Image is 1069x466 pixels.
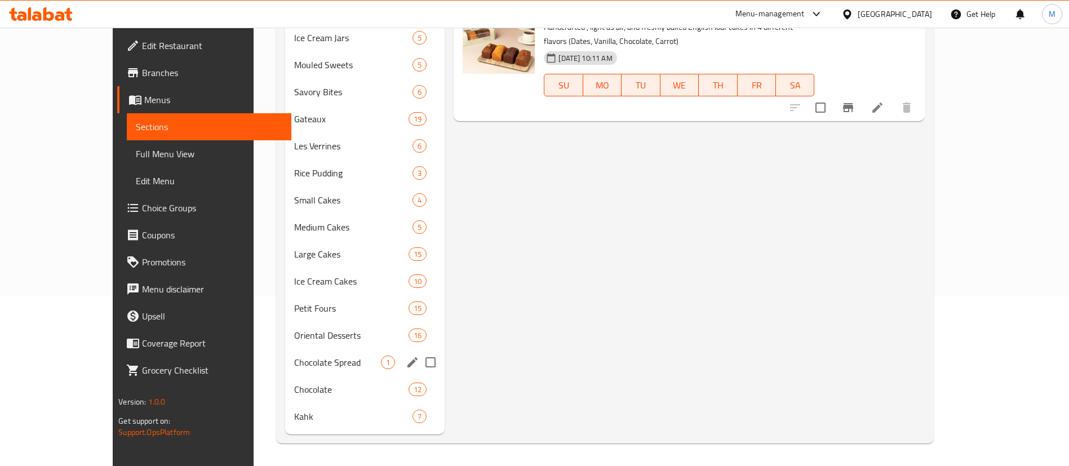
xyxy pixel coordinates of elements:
span: SA [780,77,810,94]
div: Petit Fours15 [285,295,445,322]
a: Edit Restaurant [117,32,291,59]
a: Coupons [117,221,291,248]
span: Coupons [142,228,282,242]
div: Mouled Sweets5 [285,51,445,78]
span: Edit Restaurant [142,39,282,52]
div: items [409,247,427,261]
span: 3 [413,168,426,179]
div: Kahk [294,410,413,423]
div: Ice Cream Jars5 [285,24,445,51]
button: FR [738,74,776,96]
button: SU [544,74,583,96]
span: 7 [413,411,426,422]
div: Small Cakes4 [285,187,445,214]
a: Sections [127,113,291,140]
div: Medium Cakes5 [285,214,445,241]
span: 15 [409,249,426,260]
div: Rice Pudding3 [285,159,445,187]
span: Menus [144,93,282,106]
span: Large Cakes [294,247,409,261]
span: [DATE] 10:11 AM [554,53,616,64]
span: M [1049,8,1055,20]
button: TH [699,74,737,96]
span: 5 [413,222,426,233]
button: SA [776,74,814,96]
span: Small Cakes [294,193,413,207]
div: Chocolate12 [285,376,445,403]
span: Upsell [142,309,282,323]
div: items [412,31,427,45]
span: 16 [409,330,426,341]
span: 1.0.0 [148,394,166,409]
span: Medium Cakes [294,220,413,234]
a: Edit Menu [127,167,291,194]
span: Coverage Report [142,336,282,350]
div: items [409,329,427,342]
a: Promotions [117,248,291,276]
span: Les Verrines [294,139,413,153]
div: Gateaux19 [285,105,445,132]
span: 15 [409,303,426,314]
span: 12 [409,384,426,395]
button: TU [622,74,660,96]
img: English Cake Box Mix [463,2,535,74]
span: Select to update [809,96,832,119]
div: items [412,410,427,423]
div: [GEOGRAPHIC_DATA] [858,8,932,20]
span: 5 [413,33,426,43]
a: Menu disclaimer [117,276,291,303]
div: Chocolate Spread1edit [285,349,445,376]
div: items [409,383,427,396]
a: Grocery Checklist [117,357,291,384]
div: Kahk7 [285,403,445,430]
div: items [412,166,427,180]
span: 6 [413,87,426,97]
span: 4 [413,195,426,206]
span: Rice Pudding [294,166,413,180]
span: 5 [413,60,426,70]
span: Get support on: [118,414,170,428]
div: items [409,301,427,315]
a: Upsell [117,303,291,330]
div: Large Cakes15 [285,241,445,268]
span: 6 [413,141,426,152]
span: 19 [409,114,426,125]
div: Chocolate [294,383,409,396]
span: Promotions [142,255,282,269]
div: Ice Cream Cakes10 [285,268,445,295]
span: Gateaux [294,112,409,126]
a: Full Menu View [127,140,291,167]
span: WE [665,77,694,94]
div: items [412,193,427,207]
span: SU [549,77,578,94]
span: 10 [409,276,426,287]
span: Petit Fours [294,301,409,315]
button: delete [893,94,920,121]
span: Branches [142,66,282,79]
span: Savory Bites [294,85,413,99]
span: Ice Cream Cakes [294,274,409,288]
span: Mouled Sweets [294,58,413,72]
span: Menu disclaimer [142,282,282,296]
div: items [412,85,427,99]
button: edit [404,354,421,371]
p: Handcrafted , light as air, and freshly baked English loaf cakes in 4 different flavors (Dates, V... [544,20,814,48]
span: Chocolate Spread [294,356,382,369]
span: 1 [382,357,394,368]
span: Oriental Desserts [294,329,409,342]
div: Savory Bites6 [285,78,445,105]
button: MO [583,74,622,96]
span: TH [703,77,733,94]
div: items [381,356,395,369]
span: TU [626,77,655,94]
div: items [409,112,427,126]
